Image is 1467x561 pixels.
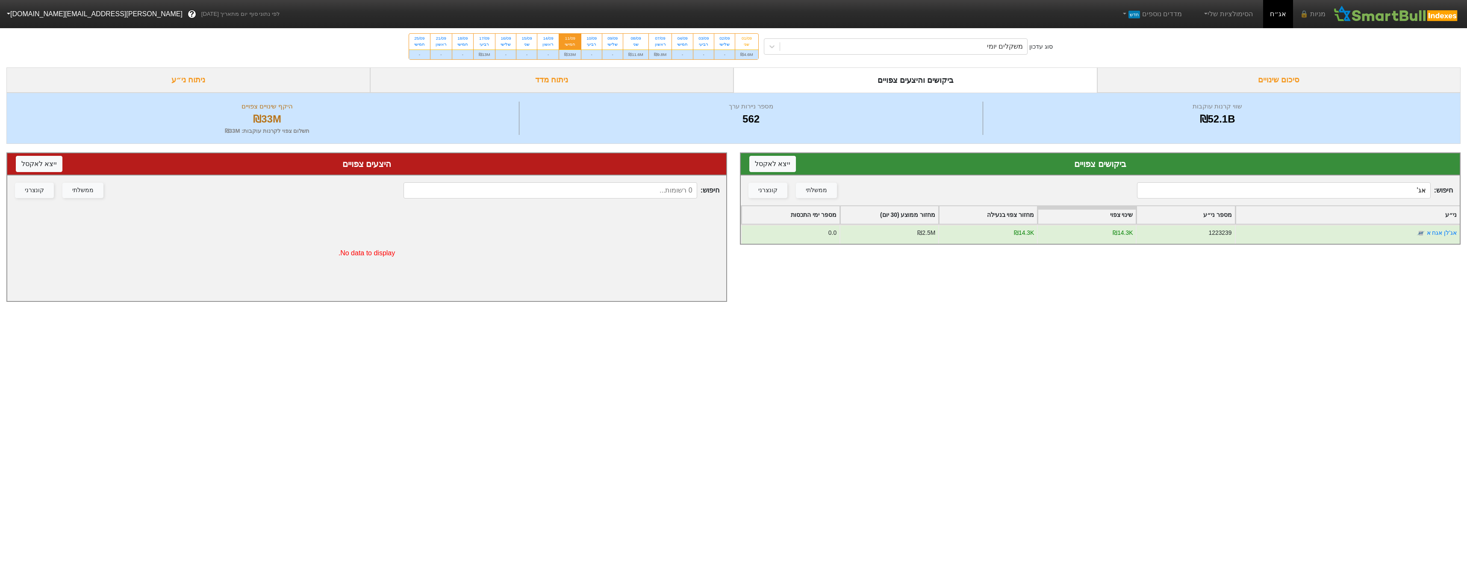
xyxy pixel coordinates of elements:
div: Toggle SortBy [742,206,840,224]
div: שני [740,41,753,47]
div: משקלים יומי [987,41,1023,52]
button: ממשלתי [796,183,837,198]
div: שני [628,41,643,47]
div: 07/09 [654,35,666,41]
div: ראשון [542,41,554,47]
div: ראשון [654,41,666,47]
div: רביעי [586,41,597,47]
div: סוג עדכון [1029,42,1053,51]
div: חמישי [414,41,425,47]
input: 562 רשומות... [1137,182,1430,199]
input: 0 רשומות... [404,182,697,199]
div: רביעי [479,41,490,47]
a: אג'לן אגח א [1427,229,1457,236]
button: קונצרני [748,183,787,198]
div: - [495,50,516,59]
div: סיכום שינויים [1097,67,1461,93]
div: ממשלתי [806,186,827,195]
div: היצעים צפויים [16,158,718,170]
div: 562 [521,111,981,127]
div: - [581,50,602,59]
div: - [452,50,473,59]
div: 18/09 [457,35,468,41]
img: SmartBull [1332,6,1460,23]
div: - [409,50,430,59]
span: ? [189,9,194,20]
div: 21/09 [436,35,447,41]
div: 03/09 [698,35,709,41]
div: 02/09 [719,35,730,41]
button: קונצרני [15,183,54,198]
div: ראשון [436,41,447,47]
div: 16/09 [501,35,511,41]
div: ביקושים והיצעים צפויים [733,67,1097,93]
div: חמישי [564,41,576,47]
button: ייצא לאקסל [749,156,796,172]
div: מספר ניירות ערך [521,102,981,111]
div: No data to display. [7,205,726,301]
div: 10/09 [586,35,597,41]
div: - [430,50,452,59]
div: ביקושים צפויים [749,158,1451,170]
div: ₪52.1B [985,111,1449,127]
button: ייצא לאקסל [16,156,62,172]
div: 08/09 [628,35,643,41]
div: 04/09 [677,35,688,41]
div: רביעי [698,41,709,47]
div: קונצרני [758,186,778,195]
div: - [714,50,735,59]
span: חיפוש : [1137,182,1453,199]
div: 25/09 [414,35,425,41]
div: ₪2.5M [917,228,935,237]
div: ₪14.3K [1113,228,1133,237]
span: חיפוש : [404,182,719,199]
div: - [537,50,559,59]
img: tase link [1417,229,1425,237]
div: 09/09 [607,35,618,41]
div: ₪33M [18,111,517,127]
div: ₪4.6M [735,50,758,59]
div: 1223239 [1208,228,1231,237]
div: - [672,50,693,59]
div: 11/09 [564,35,576,41]
div: - [602,50,623,59]
div: - [516,50,537,59]
div: ניתוח ני״ע [6,67,370,93]
div: Toggle SortBy [1236,206,1460,224]
span: חדש [1128,11,1140,18]
div: שני [521,41,532,47]
button: ממשלתי [62,183,103,198]
div: ₪13M [474,50,495,59]
div: חמישי [677,41,688,47]
div: ₪14.3K [1014,228,1034,237]
div: קונצרני [25,186,44,195]
div: Toggle SortBy [939,206,1037,224]
a: מדדים נוספיםחדש [1117,6,1185,23]
div: ₪11.6M [623,50,648,59]
div: ניתוח מדד [370,67,734,93]
div: Toggle SortBy [1038,206,1136,224]
div: שלישי [719,41,730,47]
div: 01/09 [740,35,753,41]
div: ₪33M [559,50,581,59]
div: שווי קרנות עוקבות [985,102,1449,111]
div: שלישי [607,41,618,47]
div: תשלום צפוי לקרנות עוקבות : ₪33M [18,127,517,135]
div: 15/09 [521,35,532,41]
a: הסימולציות שלי [1199,6,1256,23]
span: לפי נתוני סוף יום מתאריך [DATE] [201,10,280,18]
div: 17/09 [479,35,490,41]
div: Toggle SortBy [1137,206,1234,224]
div: 0.0 [828,228,837,237]
div: חמישי [457,41,468,47]
div: ₪9.8M [649,50,672,59]
div: שלישי [501,41,511,47]
div: - [693,50,714,59]
div: היקף שינויים צפויים [18,102,517,111]
div: 14/09 [542,35,554,41]
div: Toggle SortBy [840,206,938,224]
div: ממשלתי [72,186,94,195]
